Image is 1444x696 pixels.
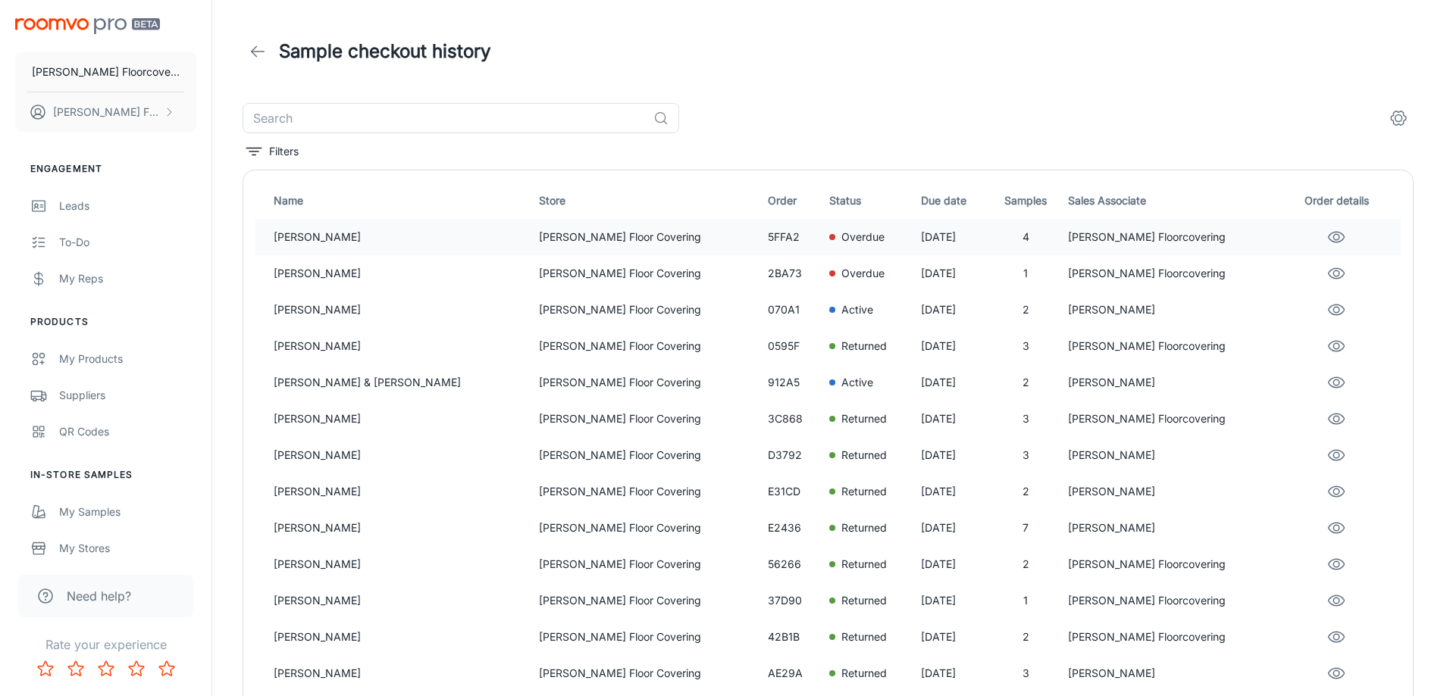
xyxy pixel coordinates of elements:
p: [PERSON_NAME] Floor Covering [539,229,756,245]
p: [PERSON_NAME] Floor Covering [539,338,756,354]
p: D3792 [768,447,817,463]
p: [PERSON_NAME] Floor Covering [539,520,756,536]
p: [PERSON_NAME] Floorcovering [32,64,180,80]
div: My Reps [59,270,196,287]
button: Rate 1 star [30,654,61,684]
p: [PERSON_NAME] [1068,520,1279,536]
p: [PERSON_NAME] [274,629,527,645]
p: [PERSON_NAME] Floor Covering [539,447,756,463]
p: Returned [841,410,887,427]
p: Returned [841,665,887,682]
p: [DATE] [921,556,985,573]
th: Order details [1284,183,1401,219]
p: 1 [996,265,1055,282]
p: Rate your experience [12,635,199,654]
p: 2 [996,483,1055,500]
th: Status [823,183,915,219]
p: Returned [841,338,887,354]
th: Samples [990,183,1061,219]
p: 2 [996,374,1055,391]
p: 5FFA2 [768,229,817,245]
p: 42B1B [768,629,817,645]
button: eye [1321,585,1352,616]
p: [PERSON_NAME] [274,447,527,463]
p: [PERSON_NAME] Floor Covering [539,374,756,391]
th: Store [533,183,762,219]
p: Filters [269,143,299,160]
div: QR Codes [59,423,196,440]
p: [PERSON_NAME] Floor Covering [539,265,756,282]
p: 3 [996,665,1055,682]
p: Active [841,301,873,318]
button: eye [1321,258,1352,289]
p: [PERSON_NAME] Floor Covering [539,483,756,500]
p: [PERSON_NAME] Floorcovering [1068,629,1279,645]
p: Returned [841,556,887,573]
p: [PERSON_NAME] Floor Covering [539,410,756,427]
p: Returned [841,592,887,609]
p: [PERSON_NAME] Floorcovering [1068,338,1279,354]
p: [PERSON_NAME] [274,665,527,682]
p: 4 [996,229,1055,245]
p: 7 [996,520,1055,536]
button: eye [1321,222,1352,252]
p: 070A1 [768,301,817,318]
p: [DATE] [921,301,985,318]
button: eye [1321,476,1352,507]
th: Due date [915,183,991,219]
p: [PERSON_NAME] [1068,301,1279,318]
button: eye [1321,513,1352,543]
p: [DATE] [921,520,985,536]
p: 56266 [768,556,817,573]
div: Leads [59,198,196,214]
p: 912A5 [768,374,817,391]
button: eye [1321,331,1352,361]
div: My Products [59,351,196,367]
p: 2 [996,629,1055,645]
button: Rate 3 star [91,654,121,684]
p: [PERSON_NAME] [274,556,527,573]
button: eye [1321,440,1352,470]
p: [PERSON_NAME] [274,483,527,500]
p: E31CD [768,483,817,500]
button: [PERSON_NAME] Floorcovering [15,92,196,132]
p: 2BA73 [768,265,817,282]
button: eye [1321,295,1352,325]
p: [PERSON_NAME] Floor Covering [539,665,756,682]
p: 2 [996,301,1055,318]
p: AE29A [768,665,817,682]
p: Returned [841,520,887,536]
p: [DATE] [921,410,985,427]
p: 3C868 [768,410,817,427]
button: eye [1321,622,1352,652]
p: [DATE] [921,338,985,354]
p: [DATE] [921,665,985,682]
p: [PERSON_NAME] Floor Covering [539,592,756,609]
p: [PERSON_NAME] Floor Covering [539,556,756,573]
p: Overdue [841,229,885,245]
button: eye [1321,658,1352,688]
h1: Sample checkout history [279,38,490,65]
p: [PERSON_NAME] Floorcovering [1068,265,1279,282]
p: 0595F [768,338,817,354]
p: [PERSON_NAME] [274,338,527,354]
img: Roomvo PRO Beta [15,18,160,34]
p: Overdue [841,265,885,282]
p: [PERSON_NAME] [1068,374,1279,391]
p: 3 [996,447,1055,463]
div: My Stores [59,540,196,557]
span: Need help? [67,587,131,605]
p: Returned [841,483,887,500]
p: [PERSON_NAME] [274,592,527,609]
p: [PERSON_NAME] [274,229,527,245]
div: My Samples [59,504,196,520]
p: 3 [996,410,1055,427]
p: E2436 [768,520,817,536]
p: [DATE] [921,629,985,645]
p: [PERSON_NAME] Floor Covering [539,301,756,318]
p: [PERSON_NAME] Floorcovering [53,104,160,120]
p: [PERSON_NAME] [1068,483,1279,500]
button: Rate 2 star [61,654,91,684]
p: [DATE] [921,447,985,463]
p: [PERSON_NAME] [274,265,527,282]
